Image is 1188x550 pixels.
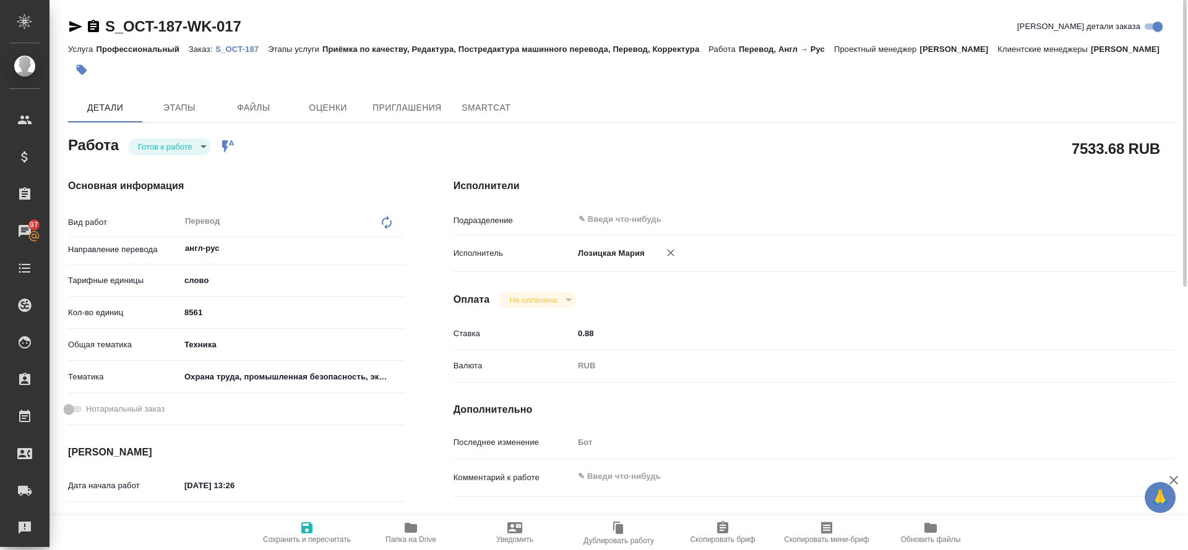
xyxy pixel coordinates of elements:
button: Сохранить и пересчитать [255,515,359,550]
p: Исполнитель [454,247,574,260]
p: Клиентские менеджеры [997,44,1091,54]
a: S_OCT-187 [215,43,268,54]
span: Обновить файлы [901,535,961,544]
a: S_OCT-187-WK-017 [105,18,241,35]
p: [PERSON_NAME] [919,44,997,54]
input: ✎ Введи что-нибудь [577,212,1069,227]
p: Тематика [68,371,180,383]
span: Нотариальный заказ [86,403,165,415]
span: Сохранить и пересчитать [263,535,351,544]
p: Валюта [454,360,574,372]
button: Обновить файлы [879,515,983,550]
p: Этапы услуги [268,44,322,54]
button: Не оплачена [506,295,561,305]
span: Оценки [298,100,358,116]
h4: Исполнители [454,179,1174,193]
p: Дата начала работ [68,480,180,492]
p: Тарифные единицы [68,274,180,287]
input: ✎ Введи что-нибудь [180,303,404,321]
h4: Основная информация [68,179,404,193]
span: Дублировать работу [583,536,654,545]
span: Приглашения [372,100,442,116]
p: Последнее изменение [454,436,574,449]
div: Готов к работе [128,138,211,155]
span: [PERSON_NAME] детали заказа [1017,20,1140,33]
p: Подразделение [454,214,574,227]
p: Услуга [68,44,96,54]
span: Этапы [150,100,209,116]
button: Дублировать работу [567,515,671,550]
textarea: /Clients/OCT Clinical Trials/Orders/S_OCT-187/Translated/S_OCT-187-WK-017 [574,514,1114,535]
input: Пустое поле [574,433,1114,451]
h2: Работа [68,133,119,155]
span: Уведомить [496,535,533,544]
p: Направление перевода [68,243,180,256]
h4: [PERSON_NAME] [68,445,404,460]
div: слово [180,270,404,291]
input: ✎ Введи что-нибудь [574,324,1114,342]
button: Скопировать ссылку [86,19,101,34]
div: Техника [180,334,404,355]
span: 97 [22,219,46,231]
span: Скопировать мини-бриф [784,535,869,544]
h2: 7533.68 RUB [1072,138,1160,159]
p: Лозицкая Мария [574,247,645,260]
span: Скопировать бриф [690,535,755,544]
button: Скопировать ссылку для ЯМессенджера [68,19,83,34]
p: Комментарий к работе [454,472,574,484]
button: Уведомить [463,515,567,550]
p: Перевод, Англ → Рус [739,44,834,54]
button: Open [1108,218,1110,221]
p: Приёмка по качеству, Редактура, Постредактура машинного перевода, Перевод, Корректура [322,44,708,54]
span: Детали [75,100,135,116]
p: Заказ: [189,44,215,54]
div: RUB [574,355,1114,376]
p: [PERSON_NAME] [1091,44,1169,54]
input: Пустое поле [180,512,288,530]
p: Факт. дата начала работ [68,515,180,527]
button: 🙏 [1145,482,1176,513]
p: Профессиональный [96,44,188,54]
p: S_OCT-187 [215,44,268,54]
p: Общая тематика [68,339,180,351]
h4: Дополнительно [454,402,1174,417]
button: Скопировать мини-бриф [775,515,879,550]
h4: Оплата [454,292,490,307]
p: Вид работ [68,216,180,229]
p: Работа [708,44,739,54]
p: Проектный менеджер [834,44,919,54]
button: Open [397,247,400,250]
p: Ставка [454,328,574,340]
input: ✎ Введи что-нибудь [180,476,288,494]
button: Добавить тэг [68,56,95,83]
a: 97 [3,216,46,247]
button: Удалить исполнителя [657,239,684,266]
p: Кол-во единиц [68,307,180,319]
span: Папка на Drive [385,535,436,544]
span: 🙏 [1150,484,1171,510]
button: Скопировать бриф [671,515,775,550]
div: Готов к работе [499,292,575,308]
button: Папка на Drive [359,515,463,550]
button: Готов к работе [134,142,196,152]
span: Файлы [224,100,283,116]
div: Охрана труда, промышленная безопасность, экология и стандартизация [180,366,404,387]
span: SmartCat [457,100,516,116]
